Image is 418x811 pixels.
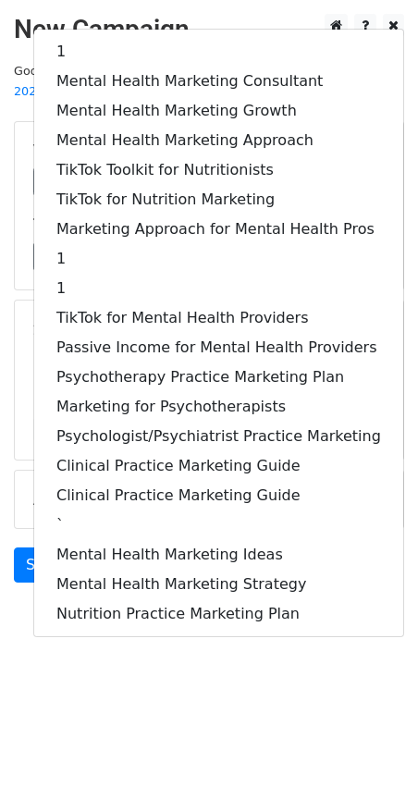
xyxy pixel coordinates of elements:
[34,244,403,274] a: 1
[34,362,403,392] a: Psychotherapy Practice Marketing Plan
[34,333,403,362] a: Passive Income for Mental Health Providers
[34,215,403,244] a: Marketing Approach for Mental Health Pros
[326,722,418,811] iframe: Chat Widget
[34,392,403,422] a: Marketing for Psychotherapists
[34,303,403,333] a: TikTok for Mental Health Providers
[34,155,403,185] a: TikTok Toolkit for Nutritionists
[34,451,403,481] a: Clinical Practice Marketing Guide
[34,185,403,215] a: TikTok for Nutrition Marketing
[14,64,263,99] small: Google Sheet:
[34,67,403,96] a: Mental Health Marketing Consultant
[34,481,403,510] a: Clinical Practice Marketing Guide
[14,14,404,45] h2: New Campaign
[34,570,403,599] a: Mental Health Marketing Strategy
[34,274,403,303] a: 1
[34,96,403,126] a: Mental Health Marketing Growth
[34,510,403,540] a: `
[14,547,75,583] a: Send
[34,422,403,451] a: Psychologist/Psychiatrist Practice Marketing
[34,599,403,629] a: Nutrition Practice Marketing Plan
[34,126,403,155] a: Mental Health Marketing Approach
[34,37,403,67] a: 1
[34,540,403,570] a: Mental Health Marketing Ideas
